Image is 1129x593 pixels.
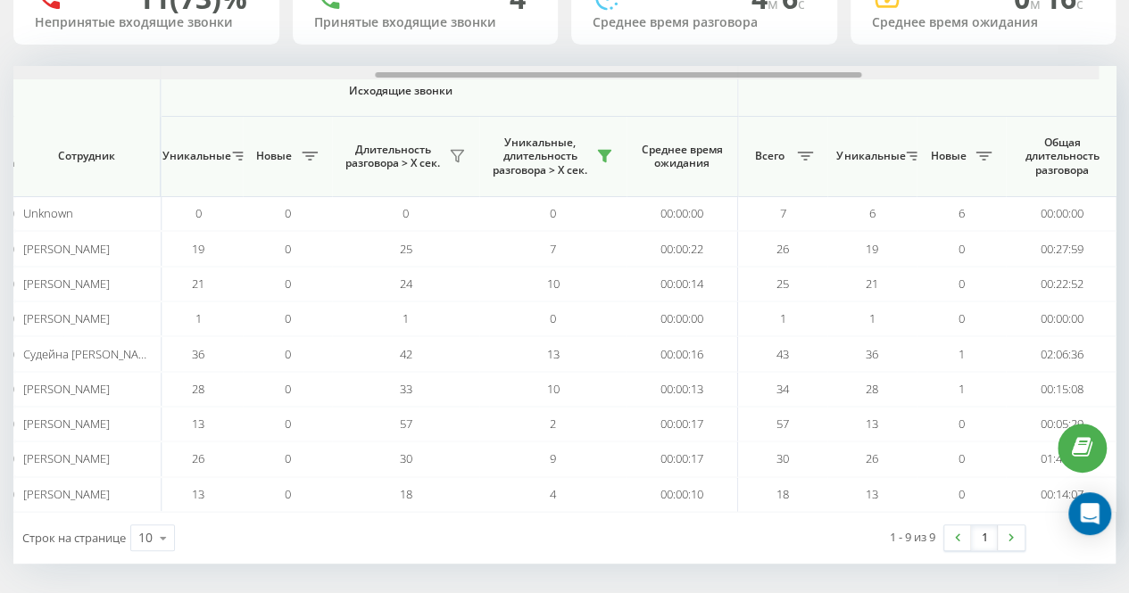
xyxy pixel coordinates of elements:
span: 21 [192,276,204,292]
span: 26 [776,241,789,257]
span: 0 [403,205,409,221]
span: 25 [776,276,789,292]
span: 0 [285,205,291,221]
td: 00:15:08 [1006,372,1117,407]
span: 10 [547,381,560,397]
span: 6 [959,205,965,221]
div: Непринятые входящие звонки [35,15,258,30]
td: 00:00:17 [627,407,738,441]
span: Unknown [23,205,73,221]
span: [PERSON_NAME] [23,416,110,432]
span: Общая длительность разговора [1019,136,1104,177]
span: [PERSON_NAME] [23,241,110,257]
span: 57 [400,416,412,432]
span: Уникальные, длительность разговора > Х сек. [488,136,591,177]
span: 13 [192,486,204,502]
span: Уникальные [162,149,227,163]
td: 00:00:00 [1006,301,1117,336]
span: 21 [866,276,878,292]
span: 0 [959,486,965,502]
span: 36 [192,346,204,362]
span: 13 [866,486,878,502]
div: Среднее время разговора [593,15,816,30]
span: Исходящие звонки [106,84,696,98]
span: 19 [866,241,878,257]
div: Open Intercom Messenger [1068,492,1111,535]
td: 00:14:07 [1006,477,1117,512]
span: 0 [285,310,291,326]
td: 00:00:16 [627,336,738,371]
span: 0 [959,416,965,432]
span: [PERSON_NAME] [23,276,110,292]
td: 00:00:00 [627,301,738,336]
span: 0 [285,276,291,292]
span: 4 [550,486,556,502]
span: 24 [400,276,412,292]
span: 18 [776,486,789,502]
td: 01:47:17 [1006,441,1117,476]
span: 6 [869,205,876,221]
span: 0 [959,241,965,257]
td: 00:05:29 [1006,407,1117,441]
span: 57 [776,416,789,432]
div: Принятые входящие звонки [314,15,537,30]
span: 0 [285,346,291,362]
span: [PERSON_NAME] [23,310,110,326]
span: [PERSON_NAME] [23,381,110,397]
span: 0 [550,205,556,221]
span: 33 [400,381,412,397]
span: 34 [776,381,789,397]
td: 00:00:00 [1006,196,1117,231]
div: Среднее время ожидания [872,15,1095,30]
span: 0 [959,450,965,466]
span: 7 [780,205,786,221]
span: 10 [547,276,560,292]
span: 26 [866,450,878,466]
span: 0 [285,486,291,502]
span: 1 [195,310,202,326]
span: Новые [252,149,296,163]
span: 1 [959,346,965,362]
span: 13 [866,416,878,432]
span: Сотрудник [29,149,145,163]
span: Длительность разговора > Х сек. [341,143,444,170]
span: Всего [747,149,792,163]
span: 30 [400,450,412,466]
span: Среднее время ожидания [640,143,724,170]
td: 00:00:00 [627,196,738,231]
span: Судейна [PERSON_NAME] [23,346,158,362]
td: 00:00:22 [627,231,738,266]
span: 1 [869,310,876,326]
span: 0 [285,381,291,397]
span: 28 [192,381,204,397]
span: 0 [285,241,291,257]
span: 1 [403,310,409,326]
span: 0 [959,310,965,326]
span: 36 [866,346,878,362]
span: 42 [400,346,412,362]
span: [PERSON_NAME] [23,486,110,502]
div: 10 [138,529,153,547]
span: 26 [192,450,204,466]
span: 28 [866,381,878,397]
td: 00:00:17 [627,441,738,476]
a: 1 [971,525,998,550]
span: 0 [550,310,556,326]
span: [PERSON_NAME] [23,450,110,466]
span: 19 [192,241,204,257]
td: 00:00:13 [627,372,738,407]
span: 7 [550,241,556,257]
span: 9 [550,450,556,466]
span: 13 [547,346,560,362]
span: 18 [400,486,412,502]
td: 00:22:52 [1006,267,1117,301]
span: 0 [195,205,202,221]
span: 1 [780,310,786,326]
span: Уникальные [836,149,901,163]
span: Строк на странице [22,530,126,546]
span: 0 [285,450,291,466]
span: 0 [285,416,291,432]
td: 00:27:59 [1006,231,1117,266]
td: 02:06:36 [1006,336,1117,371]
td: 00:00:10 [627,477,738,512]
